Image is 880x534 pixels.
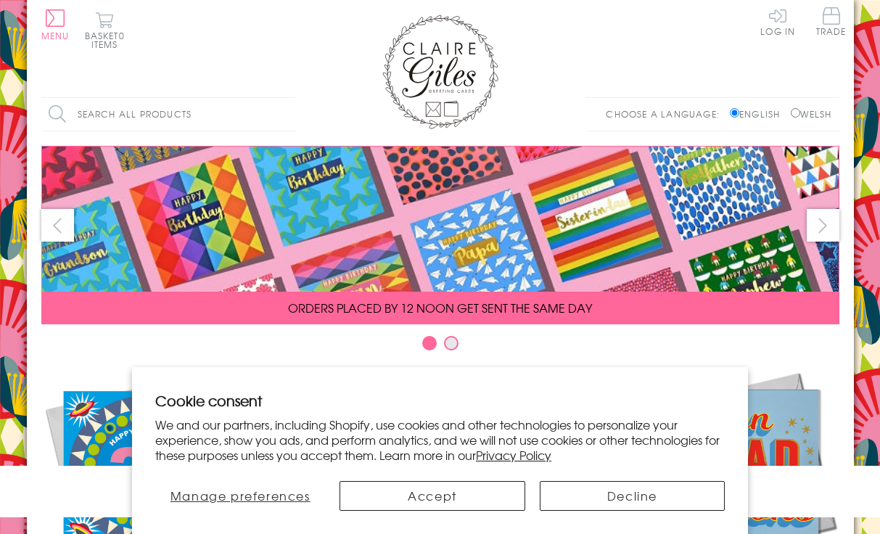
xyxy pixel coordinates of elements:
div: Carousel Pagination [41,335,839,358]
button: Manage preferences [155,481,325,511]
h2: Cookie consent [155,390,725,411]
button: prev [41,209,74,242]
input: English [730,108,739,118]
p: We and our partners, including Shopify, use cookies and other technologies to personalize your ex... [155,417,725,462]
label: English [730,107,787,120]
input: Search [281,98,295,131]
a: Trade [816,7,847,38]
input: Welsh [791,108,800,118]
label: Welsh [791,107,832,120]
span: Menu [41,29,70,42]
img: Claire Giles Greetings Cards [382,15,498,129]
button: Carousel Page 1 (Current Slide) [422,336,437,350]
span: Manage preferences [170,487,311,504]
button: Basket0 items [85,12,125,49]
a: Log In [760,7,795,36]
span: 0 items [91,29,125,51]
span: ORDERS PLACED BY 12 NOON GET SENT THE SAME DAY [288,299,592,316]
button: Decline [540,481,725,511]
a: Privacy Policy [476,446,551,464]
button: Carousel Page 2 [444,336,458,350]
button: Accept [340,481,525,511]
button: Menu [41,9,70,40]
p: Choose a language: [606,107,727,120]
span: Trade [816,7,847,36]
input: Search all products [41,98,295,131]
button: next [807,209,839,242]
